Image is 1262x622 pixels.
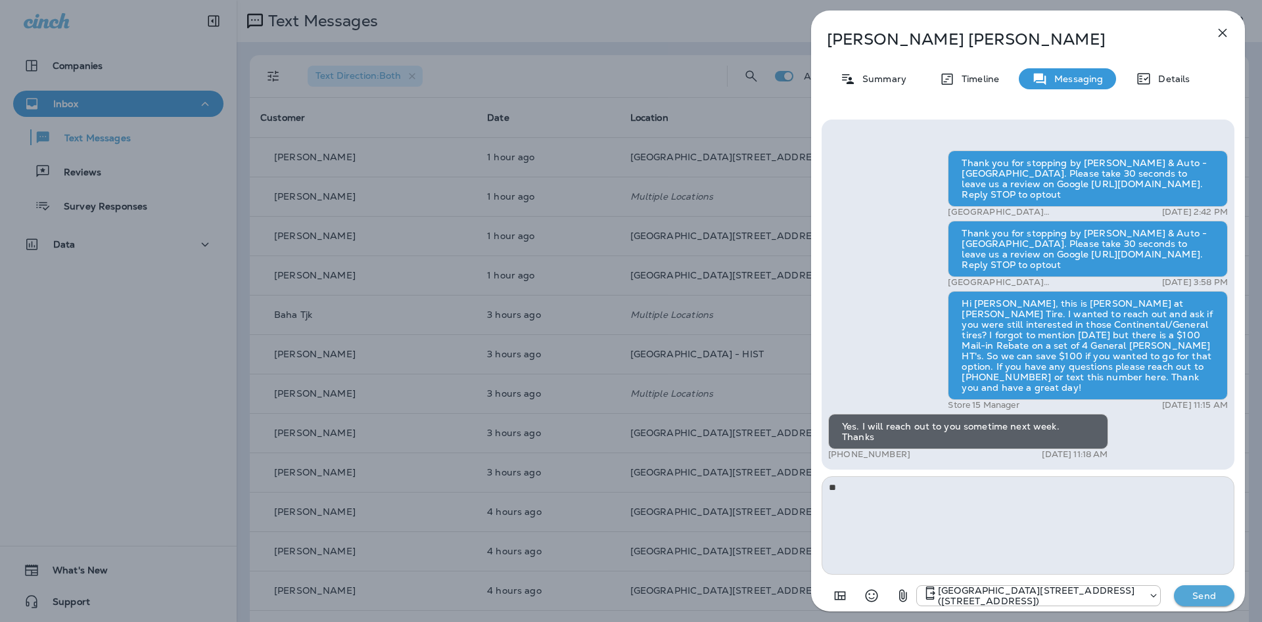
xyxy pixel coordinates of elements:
div: Yes. I will reach out to you sometime next week. Thanks [828,414,1108,449]
p: Summary [856,74,906,84]
div: +1 (402) 891-8464 [917,585,1160,606]
p: [DATE] 11:15 AM [1162,400,1228,411]
p: [GEOGRAPHIC_DATA][STREET_ADDRESS] ([STREET_ADDRESS]) [948,277,1115,288]
button: Send [1174,585,1234,606]
button: Select an emoji [858,583,885,609]
div: Thank you for stopping by [PERSON_NAME] & Auto - [GEOGRAPHIC_DATA]. Please take 30 seconds to lea... [948,221,1228,277]
p: Send [1177,590,1232,602]
p: [PHONE_NUMBER] [828,449,910,460]
p: Details [1152,74,1190,84]
p: Store 15 Manager [948,400,1019,411]
div: Thank you for stopping by [PERSON_NAME] & Auto - [GEOGRAPHIC_DATA]. Please take 30 seconds to lea... [948,150,1228,207]
button: Add in a premade template [827,583,853,609]
p: Timeline [955,74,999,84]
p: [GEOGRAPHIC_DATA][STREET_ADDRESS] ([STREET_ADDRESS]) [948,207,1115,217]
p: [DATE] 2:42 PM [1162,207,1228,217]
p: [DATE] 11:18 AM [1042,449,1108,460]
div: Hi [PERSON_NAME], this is [PERSON_NAME] at [PERSON_NAME] Tire. I wanted to reach out and ask if y... [948,291,1228,400]
p: [DATE] 3:58 PM [1162,277,1228,288]
p: [GEOGRAPHIC_DATA][STREET_ADDRESS] ([STREET_ADDRESS]) [938,585,1142,606]
p: [PERSON_NAME] [PERSON_NAME] [827,30,1186,49]
p: Messaging [1048,74,1103,84]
